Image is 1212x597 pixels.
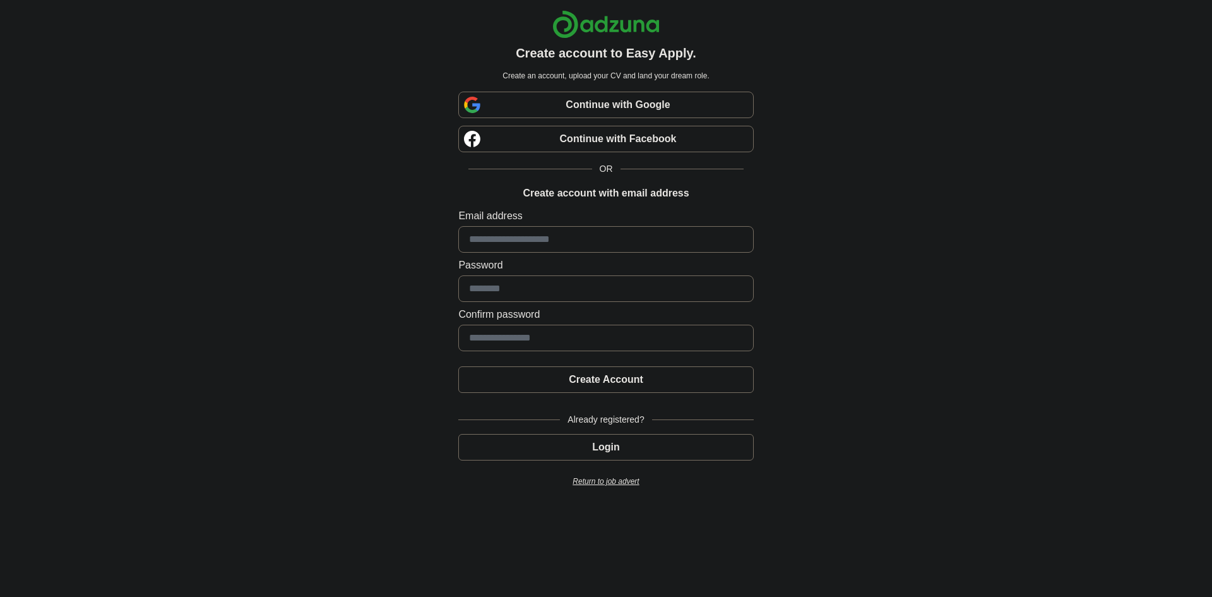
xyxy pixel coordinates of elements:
a: Continue with Facebook [458,126,753,152]
button: Create Account [458,366,753,393]
h1: Create account to Easy Apply. [516,44,696,63]
a: Login [458,442,753,452]
label: Email address [458,208,753,224]
a: Continue with Google [458,92,753,118]
p: Create an account, upload your CV and land your dream role. [461,70,751,81]
button: Login [458,434,753,461]
span: OR [592,162,621,176]
a: Return to job advert [458,476,753,487]
img: Adzuna logo [552,10,660,39]
span: Already registered? [560,413,651,426]
h1: Create account with email address [523,186,689,201]
label: Confirm password [458,307,753,322]
label: Password [458,258,753,273]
